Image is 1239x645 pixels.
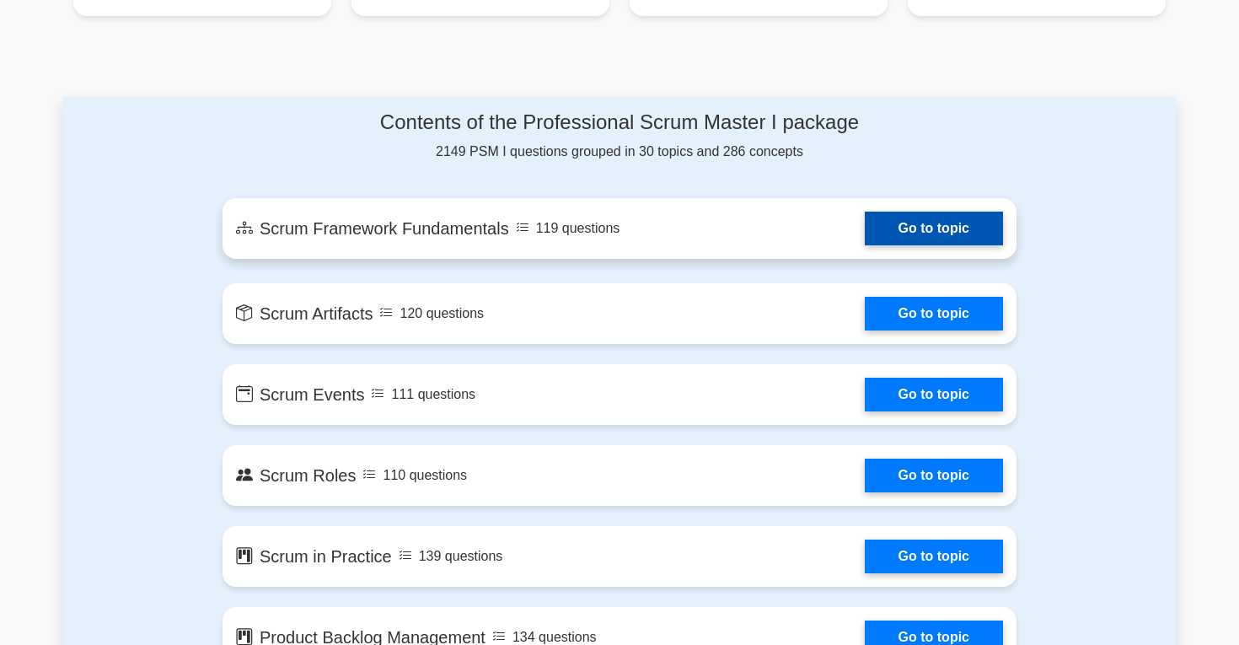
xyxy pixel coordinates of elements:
[865,212,1003,245] a: Go to topic
[223,110,1016,162] div: 2149 PSM I questions grouped in 30 topics and 286 concepts
[223,110,1016,135] h4: Contents of the Professional Scrum Master I package
[865,378,1003,411] a: Go to topic
[865,540,1003,573] a: Go to topic
[865,459,1003,492] a: Go to topic
[865,297,1003,331] a: Go to topic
